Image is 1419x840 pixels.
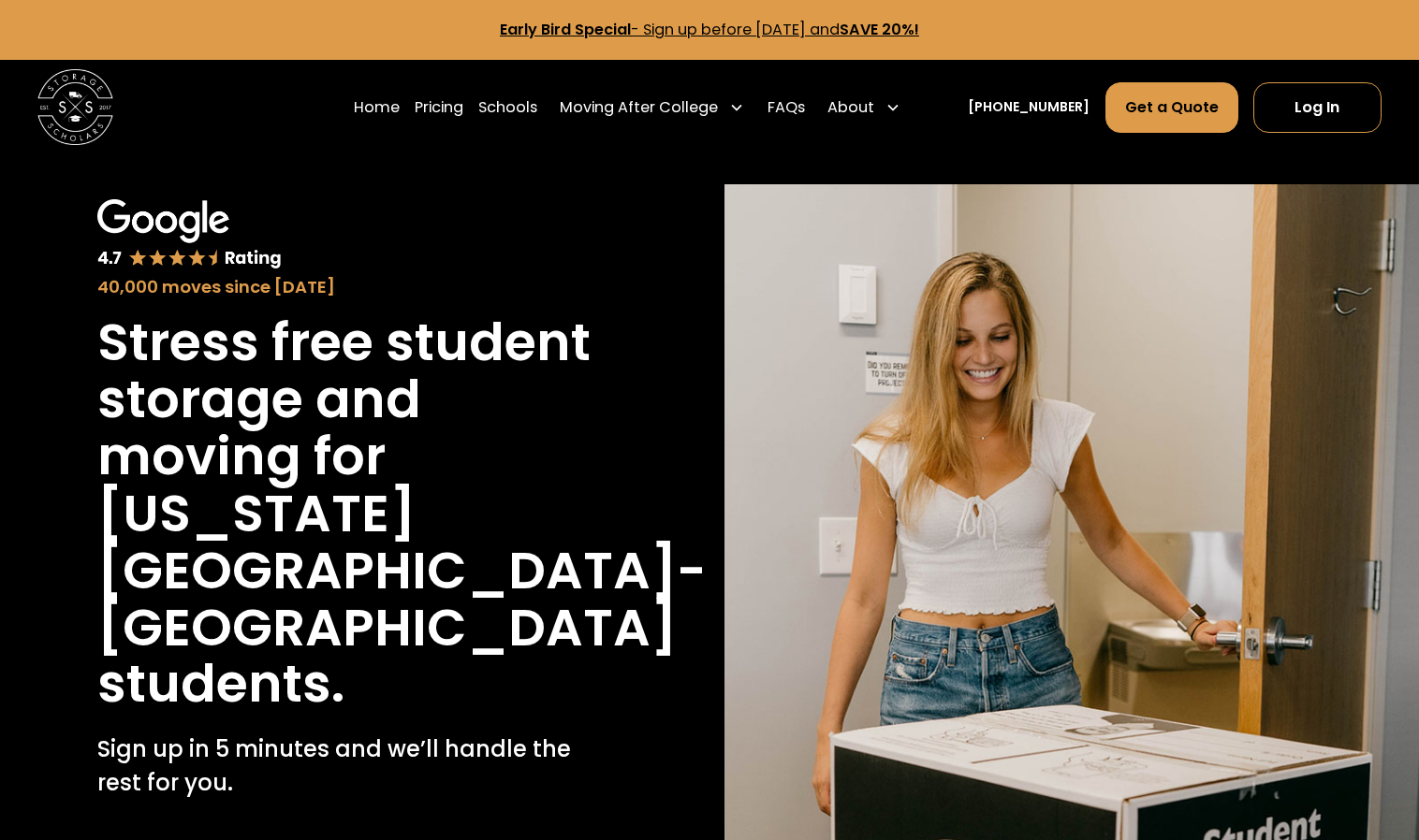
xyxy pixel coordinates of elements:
a: FAQs [768,81,805,134]
img: Google 4.7 star rating [97,199,282,269]
h1: [US_STATE][GEOGRAPHIC_DATA]-[GEOGRAPHIC_DATA] [97,485,707,657]
a: Log In [1253,82,1382,133]
div: 40,000 moves since [DATE] [97,274,597,299]
strong: SAVE 20%! [840,19,919,40]
a: Pricing [415,81,463,134]
h1: students. [97,656,344,713]
a: Early Bird Special- Sign up before [DATE] andSAVE 20%! [500,19,919,40]
strong: Early Bird Special [500,19,631,40]
div: Moving After College [560,96,718,119]
img: Storage Scholars main logo [37,69,113,145]
a: Schools [478,81,537,134]
a: [PHONE_NUMBER] [968,97,1090,117]
p: Sign up in 5 minutes and we’ll handle the rest for you. [97,732,597,800]
div: About [827,96,874,119]
a: Get a Quote [1105,82,1238,133]
a: Home [354,81,400,134]
h1: Stress free student storage and moving for [97,314,597,485]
